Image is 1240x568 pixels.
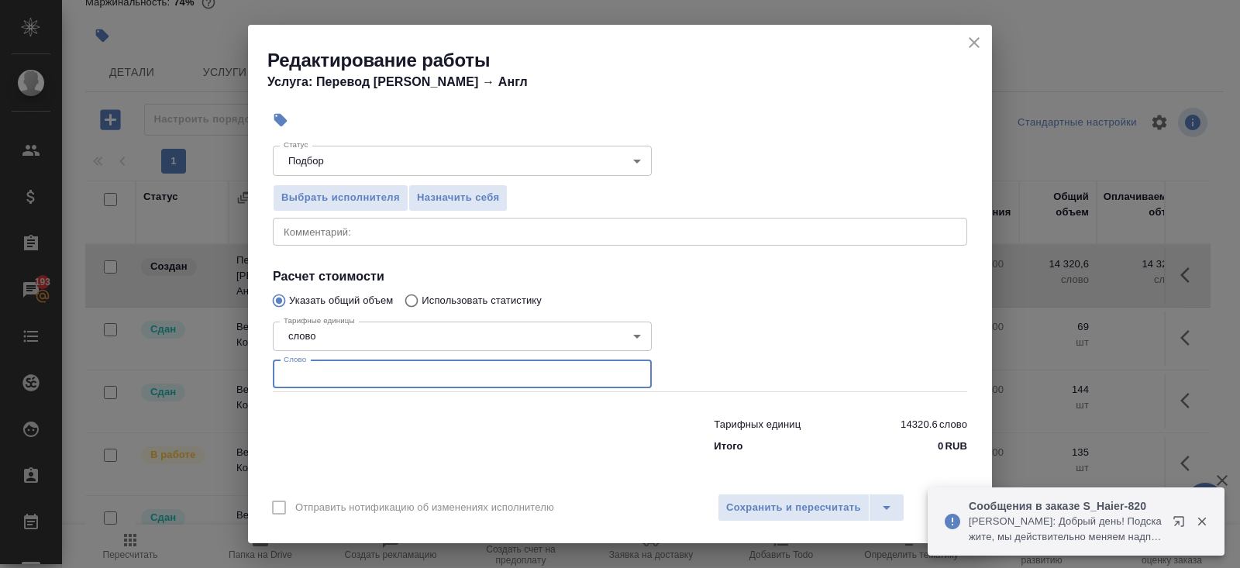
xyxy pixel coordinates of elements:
[281,189,400,207] span: Выбрать исполнителя
[273,322,652,351] div: слово
[1186,515,1218,528] button: Закрыть
[408,184,508,212] button: Назначить себя
[1163,506,1200,543] button: Открыть в новой вкладке
[938,439,943,454] p: 0
[963,31,986,54] button: close
[726,499,861,517] span: Сохранить и пересчитать
[273,184,408,212] button: Выбрать исполнителя
[969,498,1162,514] p: Сообщения в заказе S_Haier-820
[901,417,938,432] p: 14320.6
[263,103,298,137] button: Добавить тэг
[284,154,329,167] button: Подбор
[969,514,1162,545] p: [PERSON_NAME]: Добрый день! Подскажите, мы действительно меняем надпись "400 В, 3-16 А" на 400 В ...
[714,439,742,454] p: Итого
[273,146,652,175] div: Подбор
[273,267,967,286] h4: Расчет стоимости
[939,417,967,432] p: слово
[267,73,992,91] h4: Услуга: Перевод [PERSON_NAME] → Англ
[295,500,554,515] span: Отправить нотификацию об изменениях исполнителю
[267,48,992,73] h2: Редактирование работы
[945,439,967,454] p: RUB
[714,417,801,432] p: Тарифных единиц
[718,494,904,522] div: split button
[417,189,499,207] span: Назначить себя
[284,329,320,343] button: слово
[718,494,870,522] button: Сохранить и пересчитать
